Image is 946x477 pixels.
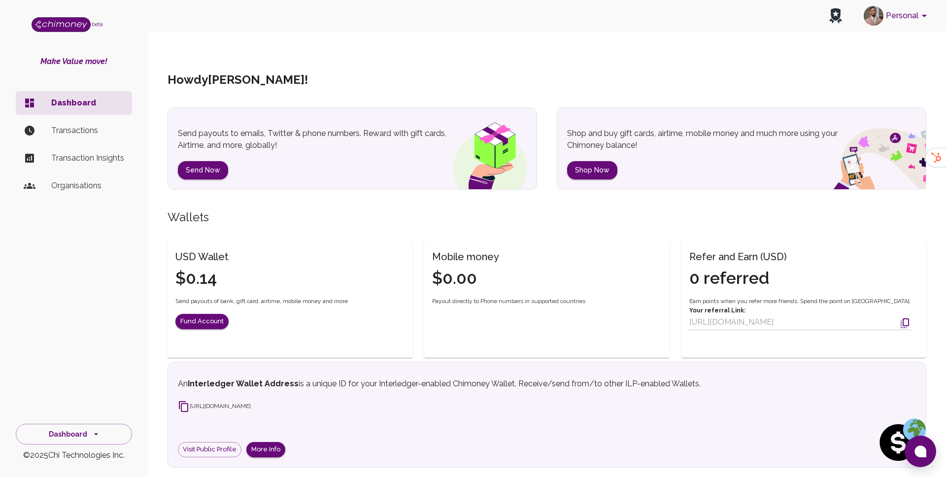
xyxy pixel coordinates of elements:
[178,128,469,151] p: Send payouts to emails, Twitter & phone numbers. Reward with gift cards, Airtime, and more, globa...
[689,297,911,331] div: Earn points when you refer more friends. Spend the point on [GEOGRAPHIC_DATA].
[178,442,241,457] a: Visit Public Profile
[808,117,926,189] img: social spend
[175,249,229,265] h6: USD Wallet
[51,97,124,109] p: Dashboard
[689,249,787,265] h6: Refer and Earn (USD)
[567,161,617,179] button: Shop Now
[175,268,229,289] h4: $0.14
[188,379,299,388] strong: Interledger Wallet Address
[860,3,934,29] button: account of current user
[877,418,926,467] img: social spend
[32,17,91,32] img: Logo
[246,442,285,457] button: More Info
[689,307,745,314] strong: Your referral Link:
[178,378,793,390] p: An is a unique ID for your Interledger-enabled Chimoney Wallet. Receive/send from/to other ILP-en...
[905,436,936,467] button: Open chat window
[432,297,585,307] span: Payout directly to Phone numbers in supported countries
[168,209,926,225] h5: Wallets
[51,125,124,136] p: Transactions
[92,21,103,27] span: beta
[178,161,228,179] button: Send Now
[864,6,883,26] img: avatar
[689,268,787,289] h4: 0 referred
[16,424,132,445] button: Dashboard
[432,249,499,265] h6: Mobile money
[178,403,251,409] span: [URL][DOMAIN_NAME]
[175,297,348,307] span: Send payouts of bank, gift card, airtime, mobile money and more
[51,152,124,164] p: Transaction Insights
[436,115,537,189] img: gift box
[175,314,229,329] button: Fund Account
[432,268,499,289] h4: $0.00
[567,128,858,151] p: Shop and buy gift cards, airtime, mobile money and much more using your Chimoney balance!
[51,180,124,192] p: Organisations
[168,72,308,88] h5: Howdy [PERSON_NAME] !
